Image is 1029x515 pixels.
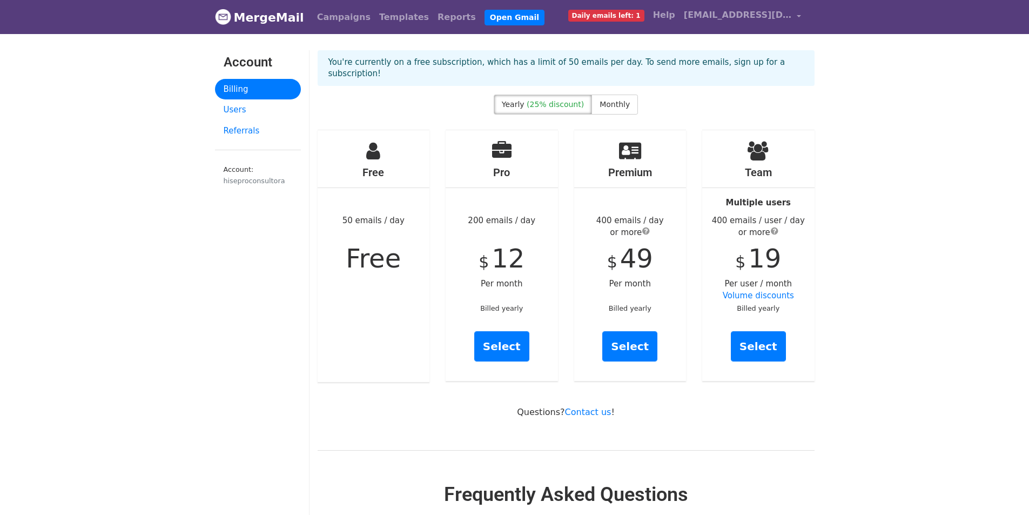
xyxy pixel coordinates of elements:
[609,304,651,312] small: Billed yearly
[492,243,524,273] span: 12
[318,406,815,418] p: Questions? !
[574,215,687,239] div: 400 emails / day or more
[502,100,524,109] span: Yearly
[527,100,584,109] span: (25% discount)
[318,130,430,382] div: 50 emails / day
[723,291,794,300] a: Volume discounts
[565,407,611,417] a: Contact us
[433,6,480,28] a: Reports
[313,6,375,28] a: Campaigns
[375,6,433,28] a: Templates
[748,243,781,273] span: 19
[215,79,301,100] a: Billing
[480,304,523,312] small: Billed yearly
[737,304,779,312] small: Billed yearly
[446,130,558,381] div: 200 emails / day Per month
[215,121,301,142] a: Referrals
[474,331,529,362] a: Select
[574,130,687,381] div: Per month
[649,4,680,26] a: Help
[564,4,649,26] a: Daily emails left: 1
[215,9,231,25] img: MergeMail logo
[726,198,791,208] strong: Multiple users
[485,10,544,25] a: Open Gmail
[702,215,815,239] div: 400 emails / user / day or more
[702,130,815,381] div: Per user / month
[731,331,786,362] a: Select
[602,331,657,362] a: Select
[346,243,401,273] span: Free
[318,166,430,179] h4: Free
[607,252,617,271] span: $
[479,252,489,271] span: $
[224,176,292,186] div: hiseproconsultora
[735,252,745,271] span: $
[702,166,815,179] h4: Team
[568,10,644,22] span: Daily emails left: 1
[224,55,292,70] h3: Account
[318,483,815,506] h2: Frequently Asked Questions
[680,4,806,30] a: [EMAIL_ADDRESS][DOMAIN_NAME]
[684,9,792,22] span: [EMAIL_ADDRESS][DOMAIN_NAME]
[328,57,804,79] p: You're currently on a free subscription, which has a limit of 50 emails per day. To send more ema...
[600,100,630,109] span: Monthly
[620,243,653,273] span: 49
[574,166,687,179] h4: Premium
[215,6,304,29] a: MergeMail
[446,166,558,179] h4: Pro
[224,165,292,186] small: Account:
[215,99,301,121] a: Users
